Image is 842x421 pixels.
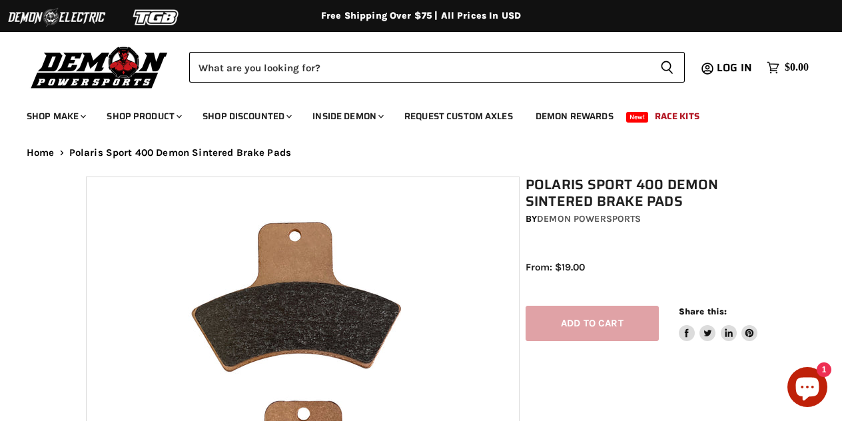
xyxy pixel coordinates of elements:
[645,103,709,130] a: Race Kits
[626,112,649,123] span: New!
[526,261,585,273] span: From: $19.00
[107,5,207,30] img: TGB Logo 2
[711,62,760,74] a: Log in
[17,97,805,130] ul: Main menu
[679,306,758,341] aside: Share this:
[69,147,291,159] span: Polaris Sport 400 Demon Sintered Brake Pads
[189,52,649,83] input: Search
[27,43,173,91] img: Demon Powersports
[679,306,727,316] span: Share this:
[193,103,300,130] a: Shop Discounted
[783,367,831,410] inbox-online-store-chat: Shopify online store chat
[302,103,392,130] a: Inside Demon
[785,61,809,74] span: $0.00
[526,212,762,226] div: by
[27,147,55,159] a: Home
[760,58,815,77] a: $0.00
[537,213,641,224] a: Demon Powersports
[649,52,685,83] button: Search
[526,177,762,210] h1: Polaris Sport 400 Demon Sintered Brake Pads
[394,103,523,130] a: Request Custom Axles
[97,103,190,130] a: Shop Product
[526,103,624,130] a: Demon Rewards
[189,52,685,83] form: Product
[717,59,752,76] span: Log in
[7,5,107,30] img: Demon Electric Logo 2
[17,103,94,130] a: Shop Make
